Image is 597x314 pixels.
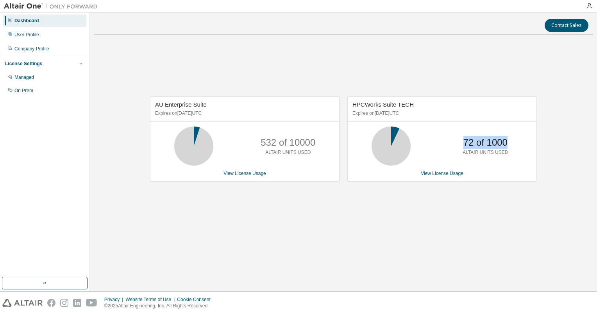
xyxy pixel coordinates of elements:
a: View License Usage [421,171,463,176]
div: User Profile [14,32,39,38]
div: Website Terms of Use [125,296,177,303]
img: altair_logo.svg [2,299,43,307]
div: License Settings [5,61,42,67]
button: Contact Sales [545,19,588,32]
img: linkedin.svg [73,299,81,307]
p: ALTAIR UNITS USED [463,149,508,156]
p: ALTAIR UNITS USED [265,149,311,156]
p: Expires on [DATE] UTC [155,110,332,117]
img: facebook.svg [47,299,55,307]
span: AU Enterprise Suite [155,101,207,108]
a: View License Usage [223,171,266,176]
div: On Prem [14,87,33,94]
p: Expires on [DATE] UTC [352,110,530,117]
p: 532 of 10000 [261,136,315,149]
p: 72 of 1000 [463,136,508,149]
div: Privacy [104,296,125,303]
div: Dashboard [14,18,39,24]
div: Managed [14,74,34,80]
img: instagram.svg [60,299,68,307]
span: HPCWorks Suite TECH [352,101,414,108]
img: youtube.svg [86,299,97,307]
div: Cookie Consent [177,296,215,303]
img: Altair One [4,2,102,10]
p: © 2025 Altair Engineering, Inc. All Rights Reserved. [104,303,215,309]
div: Company Profile [14,46,49,52]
